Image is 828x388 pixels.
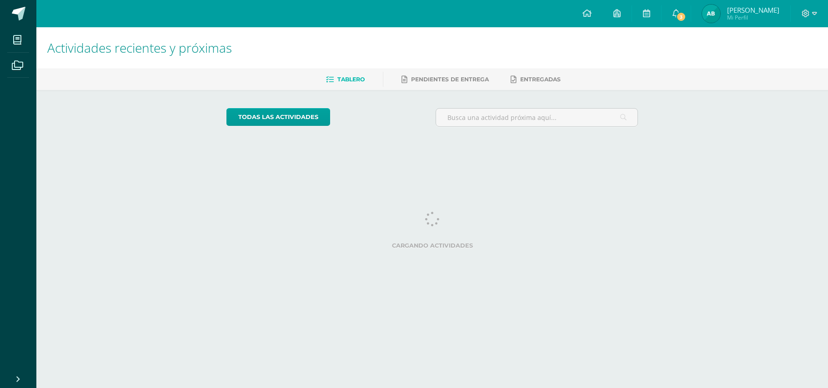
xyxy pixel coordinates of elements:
a: Pendientes de entrega [401,72,489,87]
label: Cargando actividades [226,242,638,249]
a: Tablero [326,72,365,87]
input: Busca una actividad próxima aquí... [436,109,637,126]
span: Entregadas [520,76,561,83]
a: Entregadas [511,72,561,87]
span: Pendientes de entrega [411,76,489,83]
span: Actividades recientes y próximas [47,39,232,56]
a: todas las Actividades [226,108,330,126]
img: c2baf109a9d2730ea0bde87aae889d22.png [702,5,720,23]
span: 3 [676,12,686,22]
span: Tablero [337,76,365,83]
span: Mi Perfil [727,14,779,21]
span: [PERSON_NAME] [727,5,779,15]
